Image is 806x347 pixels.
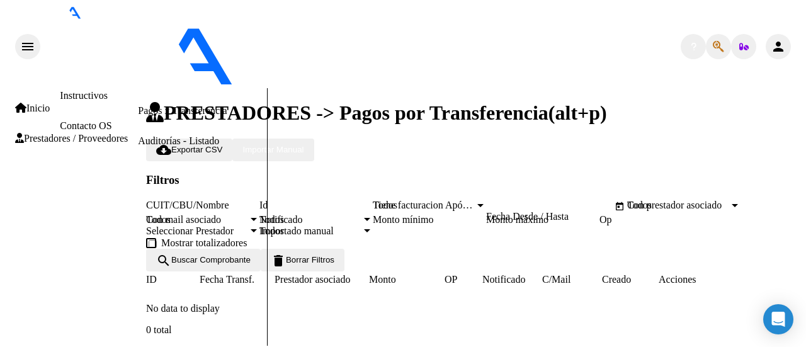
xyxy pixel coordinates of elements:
[146,324,801,336] div: 0 total
[138,135,219,146] a: Auditorías - Listado
[275,271,369,288] datatable-header-cell: Prestador asociado
[373,200,397,210] span: Todos
[548,101,607,124] span: (alt+p)
[486,200,536,211] input: Fecha inicio
[259,214,284,225] span: Todos
[602,271,659,288] datatable-header-cell: Creado
[482,271,542,288] datatable-header-cell: Notificado
[371,77,457,88] span: - [PERSON_NAME]
[271,253,286,268] mat-icon: delete
[146,303,771,314] div: No data to display
[146,101,548,124] span: PRESTADORES -> Pagos por Transferencia
[612,199,627,214] button: Open calendar
[271,255,334,265] span: Borrar Filtros
[445,271,482,288] datatable-header-cell: OP
[627,200,652,210] span: Todos
[40,19,339,86] img: Logo SAAS
[60,120,111,131] a: Contacto OS
[542,271,602,288] datatable-header-cell: C/Mail
[339,77,371,88] span: - omint
[542,274,570,285] span: C/Mail
[146,173,801,187] h3: Filtros
[482,274,525,285] span: Notificado
[659,271,772,288] datatable-header-cell: Acciones
[60,90,108,101] a: Instructivos
[369,271,445,288] datatable-header-cell: Monto
[15,103,50,114] a: Inicio
[546,200,606,211] input: Fecha fin
[771,39,786,54] mat-icon: person
[763,304,793,334] div: Open Intercom Messenger
[259,225,284,236] span: Todos
[261,249,344,271] button: Borrar Filtros
[232,139,314,161] button: Importar Manual
[445,274,457,285] span: OP
[242,145,304,154] span: Importar Manual
[138,105,227,116] a: Pagos x Transferencia
[369,274,396,285] span: Monto
[275,274,350,285] span: Prestador asociado
[659,274,696,285] span: Acciones
[602,274,631,285] span: Creado
[15,133,128,144] a: Prestadores / Proveedores
[20,39,35,54] mat-icon: menu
